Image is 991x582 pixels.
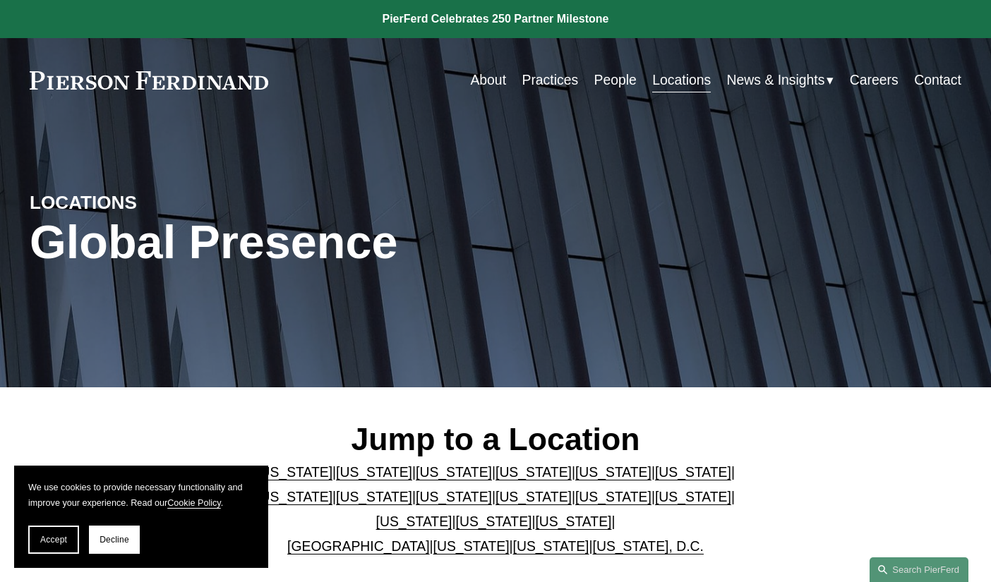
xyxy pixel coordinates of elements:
p: | | | | | | | | | | | | | | | | | | [224,460,767,558]
span: Decline [100,535,129,545]
a: [US_STATE] [256,489,332,504]
section: Cookie banner [14,466,268,568]
a: Search this site [870,557,968,582]
a: Contact [914,66,961,94]
p: We use cookies to provide necessary functionality and improve your experience. Read our . [28,480,254,511]
a: [GEOGRAPHIC_DATA] [287,538,430,554]
a: [US_STATE] [456,514,532,529]
a: Practices [522,66,578,94]
a: [US_STATE] [495,464,572,480]
a: folder dropdown [727,66,834,94]
a: [US_STATE] [256,464,332,480]
a: [US_STATE] [575,489,651,504]
a: [US_STATE] [655,489,731,504]
a: [US_STATE] [416,489,492,504]
a: [US_STATE], D.C. [593,538,704,554]
a: [US_STATE] [495,489,572,504]
a: People [594,66,637,94]
h1: Global Presence [30,215,651,269]
a: [US_STATE] [376,514,452,529]
a: [US_STATE] [433,538,510,554]
a: Locations [652,66,711,94]
span: Accept [40,535,67,545]
a: [US_STATE] [336,464,412,480]
a: [US_STATE] [655,464,731,480]
h2: Jump to a Location [224,420,767,459]
a: [US_STATE] [535,514,611,529]
a: [US_STATE] [336,489,412,504]
button: Decline [89,526,140,554]
a: [US_STATE] [416,464,492,480]
span: News & Insights [727,68,825,92]
a: Careers [850,66,899,94]
button: Accept [28,526,79,554]
a: About [470,66,506,94]
a: [US_STATE] [513,538,589,554]
h4: LOCATIONS [30,191,263,214]
a: Cookie Policy [167,498,221,508]
a: [US_STATE] [575,464,651,480]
